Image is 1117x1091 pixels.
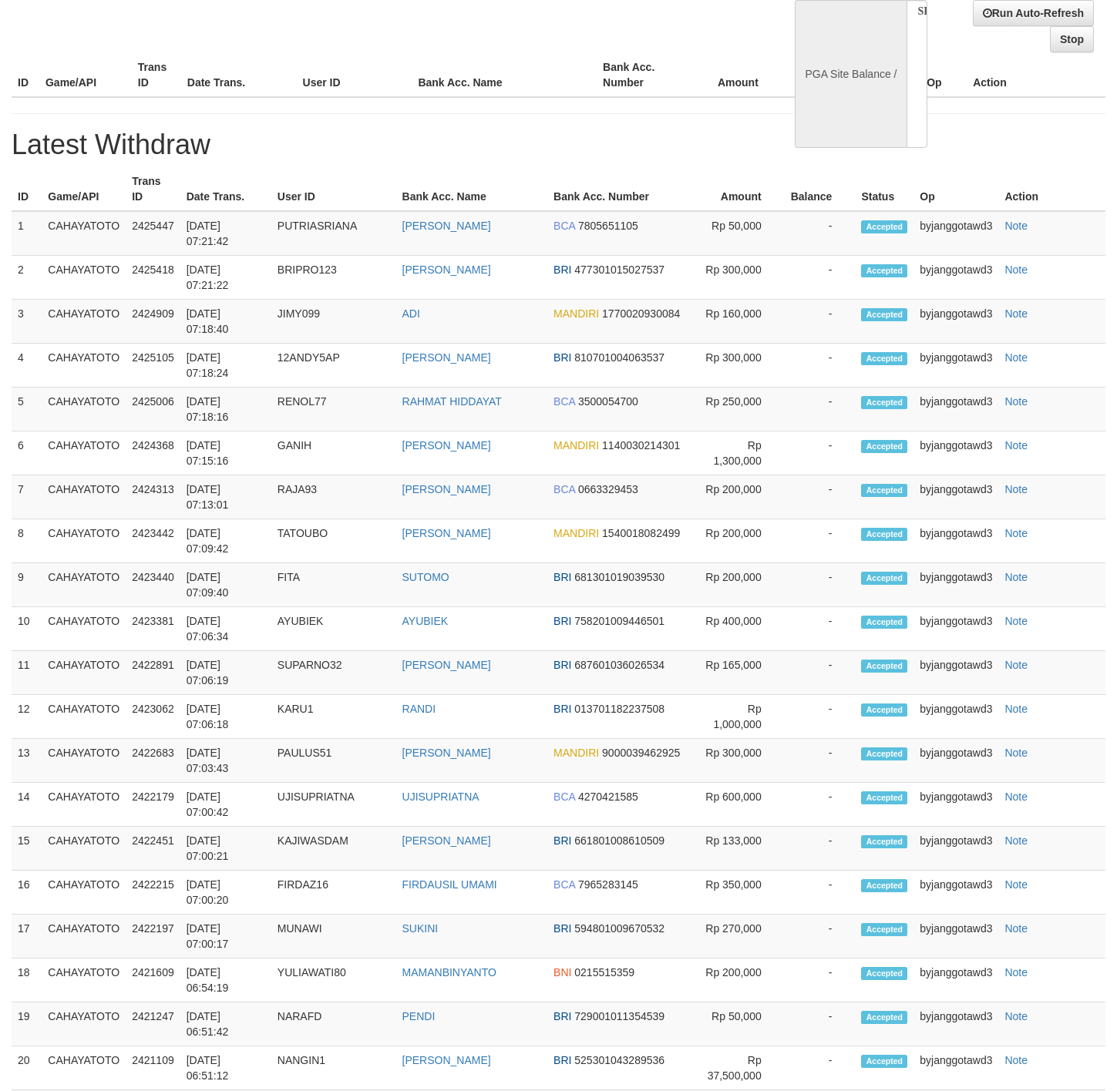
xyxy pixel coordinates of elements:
span: BRI [553,571,571,583]
span: 477301015027537 [574,264,664,276]
td: NANGIN1 [271,1046,396,1090]
th: Trans ID [126,167,180,211]
span: MANDIRI [553,747,599,759]
td: [DATE] 07:09:42 [180,519,271,563]
a: [PERSON_NAME] [402,1054,491,1066]
td: 2424909 [126,300,180,344]
td: byjanggotawd3 [913,475,998,519]
td: 3 [12,300,42,344]
td: 18 [12,958,42,1002]
td: [DATE] 06:54:19 [180,958,271,1002]
td: CAHAYATOTO [42,651,126,695]
td: byjanggotawd3 [913,739,998,783]
a: FIRDAUSIL UMAMI [402,878,497,891]
span: Accepted [861,308,907,321]
td: 2422891 [126,651,180,695]
td: 20 [12,1046,42,1090]
td: 6 [12,431,42,475]
span: BRI [553,264,571,276]
td: Rp 133,000 [695,827,785,871]
td: Rp 50,000 [695,211,785,256]
td: Rp 200,000 [695,475,785,519]
td: 2423442 [126,519,180,563]
td: - [785,651,856,695]
td: byjanggotawd3 [913,915,998,958]
a: Note [1004,791,1028,803]
td: Rp 400,000 [695,607,785,651]
td: [DATE] 07:18:40 [180,300,271,344]
span: 1770020930084 [602,307,680,320]
span: 013701182237508 [574,703,664,715]
td: byjanggotawd3 [913,563,998,607]
a: Note [1004,834,1028,847]
td: 1 [12,211,42,256]
a: [PERSON_NAME] [402,483,491,495]
span: BRI [553,1054,571,1066]
td: CAHAYATOTO [42,563,126,607]
td: [DATE] 07:21:22 [180,256,271,300]
span: Accepted [861,352,907,365]
td: PAULUS51 [271,739,396,783]
td: CAHAYATOTO [42,871,126,915]
td: 2423381 [126,607,180,651]
td: CAHAYATOTO [42,695,126,739]
td: 2425006 [126,388,180,431]
td: 2421609 [126,958,180,1002]
th: User ID [271,167,396,211]
a: Note [1004,966,1028,979]
td: Rp 1,300,000 [695,431,785,475]
span: 661801008610509 [574,834,664,847]
td: CAHAYATOTO [42,958,126,1002]
span: Accepted [861,967,907,980]
td: [DATE] 06:51:42 [180,1002,271,1046]
td: - [785,563,856,607]
a: Note [1004,659,1028,671]
td: 2422215 [126,871,180,915]
span: Accepted [861,703,907,717]
span: Accepted [861,747,907,760]
th: User ID [297,53,412,97]
td: byjanggotawd3 [913,827,998,871]
td: [DATE] 07:18:24 [180,344,271,388]
span: Accepted [861,264,907,277]
span: 1140030214301 [602,439,680,452]
td: [DATE] 07:09:40 [180,563,271,607]
td: KARU1 [271,695,396,739]
a: Note [1004,307,1028,320]
th: Game/API [42,167,126,211]
span: 525301043289536 [574,1054,664,1066]
td: - [785,695,856,739]
td: byjanggotawd3 [913,958,998,1002]
td: [DATE] 06:51:12 [180,1046,271,1090]
a: Note [1004,395,1028,408]
th: Action [967,53,1105,97]
td: byjanggotawd3 [913,651,998,695]
td: 2421109 [126,1046,180,1090]
a: Note [1004,220,1028,232]
td: CAHAYATOTO [42,344,126,388]
td: Rp 300,000 [695,739,785,783]
span: BRI [553,615,571,627]
td: - [785,783,856,827]
td: 2424368 [126,431,180,475]
td: BRIPRO123 [271,256,396,300]
td: 17 [12,915,42,958]
td: - [785,739,856,783]
td: 12 [12,695,42,739]
a: Note [1004,615,1028,627]
span: Accepted [861,528,907,541]
td: byjanggotawd3 [913,695,998,739]
td: 4 [12,344,42,388]
td: [DATE] 07:06:34 [180,607,271,651]
th: Amount [695,167,785,211]
span: Accepted [861,923,907,936]
span: Accepted [861,396,907,409]
a: RANDI [402,703,436,715]
span: MANDIRI [553,439,599,452]
span: MANDIRI [553,307,599,320]
td: [DATE] 07:18:16 [180,388,271,431]
td: [DATE] 07:00:17 [180,915,271,958]
td: byjanggotawd3 [913,344,998,388]
span: Accepted [861,440,907,453]
td: Rp 200,000 [695,563,785,607]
